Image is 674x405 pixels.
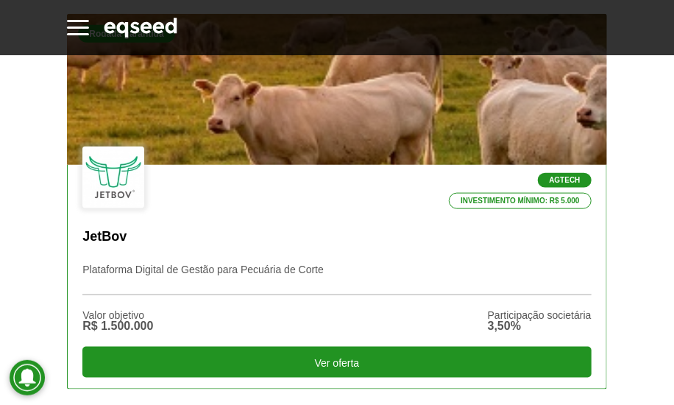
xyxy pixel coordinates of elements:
[82,320,153,332] div: R$ 1.500.000
[82,310,153,320] div: Valor objetivo
[104,15,177,40] img: EqSeed
[488,310,592,320] div: Participação societária
[449,193,592,209] p: Investimento mínimo: R$ 5.000
[82,229,591,245] p: JetBov
[488,320,592,332] div: 3,50%
[538,173,591,188] p: Agtech
[82,264,591,295] p: Plataforma Digital de Gestão para Pecuária de Corte
[67,14,606,389] a: Rodada garantida Agtech Investimento mínimo: R$ 5.000 JetBov Plataforma Digital de Gestão para Pe...
[82,347,591,378] div: Ver oferta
